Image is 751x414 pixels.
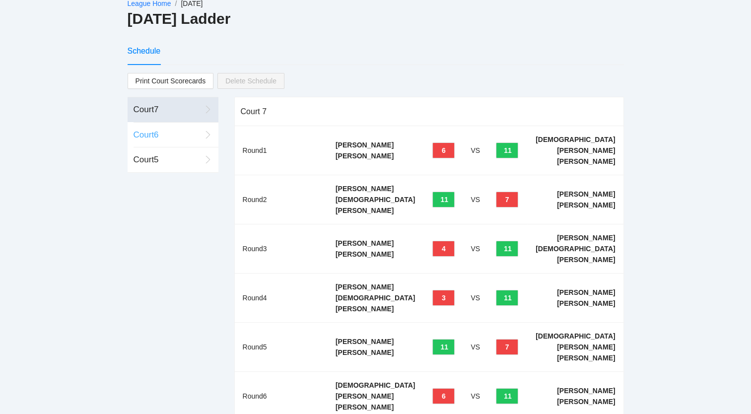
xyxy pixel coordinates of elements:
b: [DEMOGRAPHIC_DATA][PERSON_NAME] [336,294,415,313]
b: [PERSON_NAME] [336,250,394,258]
button: 11 [432,192,455,207]
b: [PERSON_NAME] [557,234,615,242]
td: VS [463,274,488,323]
button: 4 [432,241,455,257]
td: Round 5 [235,323,328,372]
b: [PERSON_NAME] [336,338,394,345]
button: 6 [432,142,455,158]
td: VS [463,323,488,372]
b: [DEMOGRAPHIC_DATA][PERSON_NAME] [336,196,415,214]
b: [PERSON_NAME] [336,348,394,356]
b: [PERSON_NAME] [557,387,615,395]
b: [PERSON_NAME] [557,398,615,406]
b: [DEMOGRAPHIC_DATA][PERSON_NAME] [536,245,615,264]
b: [PERSON_NAME] [336,141,394,149]
button: 11 [496,290,518,306]
button: 7 [496,192,518,207]
td: VS [463,175,488,224]
b: [PERSON_NAME] [557,354,615,362]
td: VS [463,126,488,175]
button: 11 [432,339,455,355]
b: [PERSON_NAME] [336,403,394,411]
b: [PERSON_NAME] [557,201,615,209]
b: [DEMOGRAPHIC_DATA][PERSON_NAME] [536,136,615,154]
button: 11 [496,241,518,257]
b: [PERSON_NAME] [336,152,394,160]
b: [DEMOGRAPHIC_DATA][PERSON_NAME] [336,381,415,400]
a: Print Court Scorecards [128,73,214,89]
b: [PERSON_NAME] [557,299,615,307]
b: [PERSON_NAME] [336,185,394,193]
b: [PERSON_NAME] [557,288,615,296]
button: 7 [496,339,518,355]
b: [PERSON_NAME] [557,157,615,165]
button: 11 [496,142,518,158]
div: Court 7 [134,103,201,116]
button: 6 [432,388,455,404]
button: 3 [432,290,455,306]
b: [PERSON_NAME] [557,190,615,198]
td: Round 1 [235,126,328,175]
b: [PERSON_NAME] [336,283,394,291]
td: Round 2 [235,175,328,224]
button: 11 [496,388,518,404]
b: [PERSON_NAME] [336,239,394,247]
b: [DEMOGRAPHIC_DATA][PERSON_NAME] [536,332,615,351]
h2: [DATE] Ladder [128,9,624,29]
div: Court 7 [241,97,617,126]
div: Court 6 [134,129,201,141]
span: Print Court Scorecards [136,73,206,88]
td: VS [463,224,488,274]
td: Round 4 [235,274,328,323]
td: Round 3 [235,224,328,274]
div: Court 5 [134,153,201,166]
div: Schedule [128,45,161,57]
